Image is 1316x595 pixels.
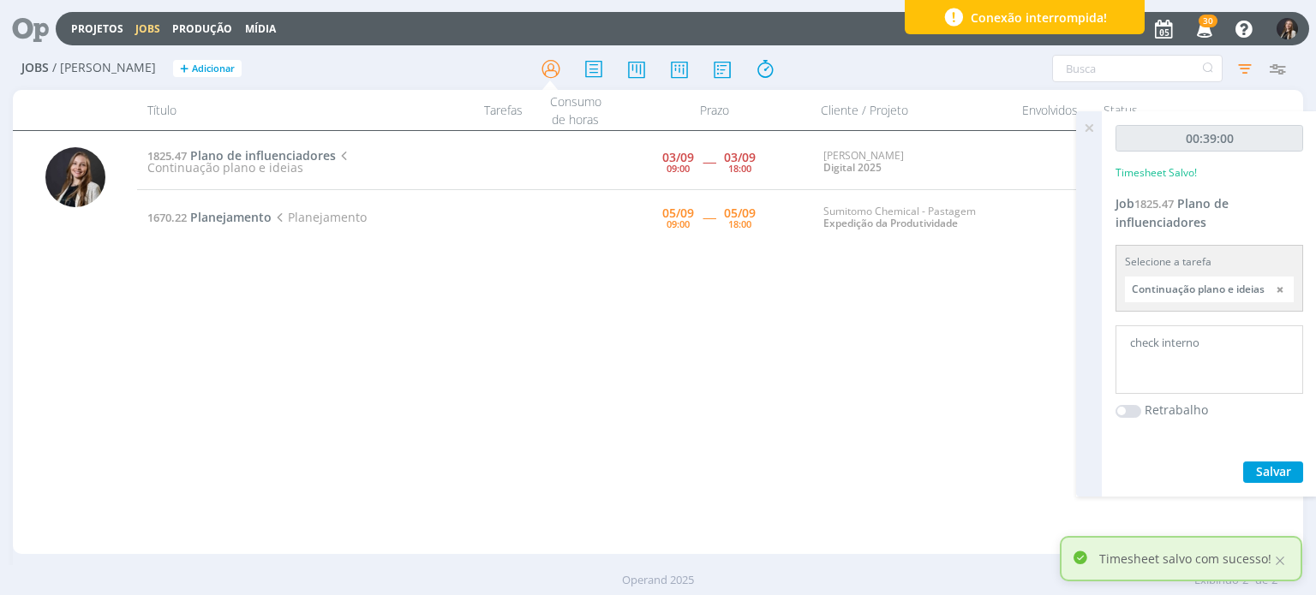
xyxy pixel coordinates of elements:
span: 1670.22 [147,210,187,225]
span: Adicionar [192,63,235,74]
div: Selecione a tarefa [1125,254,1294,270]
div: 05/09 [662,207,694,219]
div: Sumitomo Chemical - Pastagem [823,205,1000,230]
div: 18:00 [728,164,751,173]
div: Consumo de horas [533,90,619,130]
span: Salvar [1256,463,1291,479]
div: 05/09 [724,207,756,219]
span: Plano de influenciadores [1116,195,1229,230]
div: 03/09 [724,152,756,164]
span: Plano de influenciadores [190,147,336,164]
a: Digital 2025 [823,160,882,175]
div: Status [1093,90,1239,130]
div: Tarefas [430,90,533,130]
a: Jobs [135,21,160,36]
button: 30 [1186,14,1221,45]
div: Cliente / Projeto [811,90,1008,130]
div: [PERSON_NAME] [823,150,1000,175]
div: 09:00 [667,219,690,229]
p: Timesheet salvo com sucesso! [1099,550,1271,568]
span: 30 [1199,15,1217,27]
span: Conexão interrompida! [971,9,1107,27]
div: 03/09 [662,152,694,164]
a: Mídia [245,21,276,36]
button: Produção [167,22,237,36]
a: 1825.47Plano de influenciadores [147,147,336,164]
div: 18:00 [728,219,751,229]
span: 1825.47 [147,148,187,164]
span: ----- [703,209,715,225]
a: Expedição da Produtividade [823,216,958,230]
div: 09:00 [667,164,690,173]
span: Planejamento [272,209,366,225]
a: 1670.22Planejamento [147,209,272,225]
div: Envolvidos [1008,90,1093,130]
span: / [PERSON_NAME] [52,61,156,75]
span: Jobs [21,61,49,75]
img: L [45,147,105,207]
p: Timesheet Salvo! [1116,165,1197,181]
button: L [1276,14,1299,44]
div: Título [137,90,429,130]
button: Salvar [1243,461,1303,483]
input: Busca [1052,55,1223,82]
div: Prazo [619,90,811,130]
a: Produção [172,21,232,36]
span: 1825.47 [1134,196,1174,211]
button: +Adicionar [173,60,242,78]
span: + [180,60,188,78]
span: Continuação plano e ideias [147,147,351,176]
label: Retrabalho [1145,401,1208,419]
span: Planejamento [190,209,272,225]
img: L [1277,18,1298,39]
a: Job1825.47Plano de influenciadores [1116,195,1229,230]
button: Jobs [130,22,165,36]
a: Projetos [71,21,123,36]
button: Mídia [240,22,281,36]
span: ----- [703,153,715,170]
button: Projetos [66,22,129,36]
